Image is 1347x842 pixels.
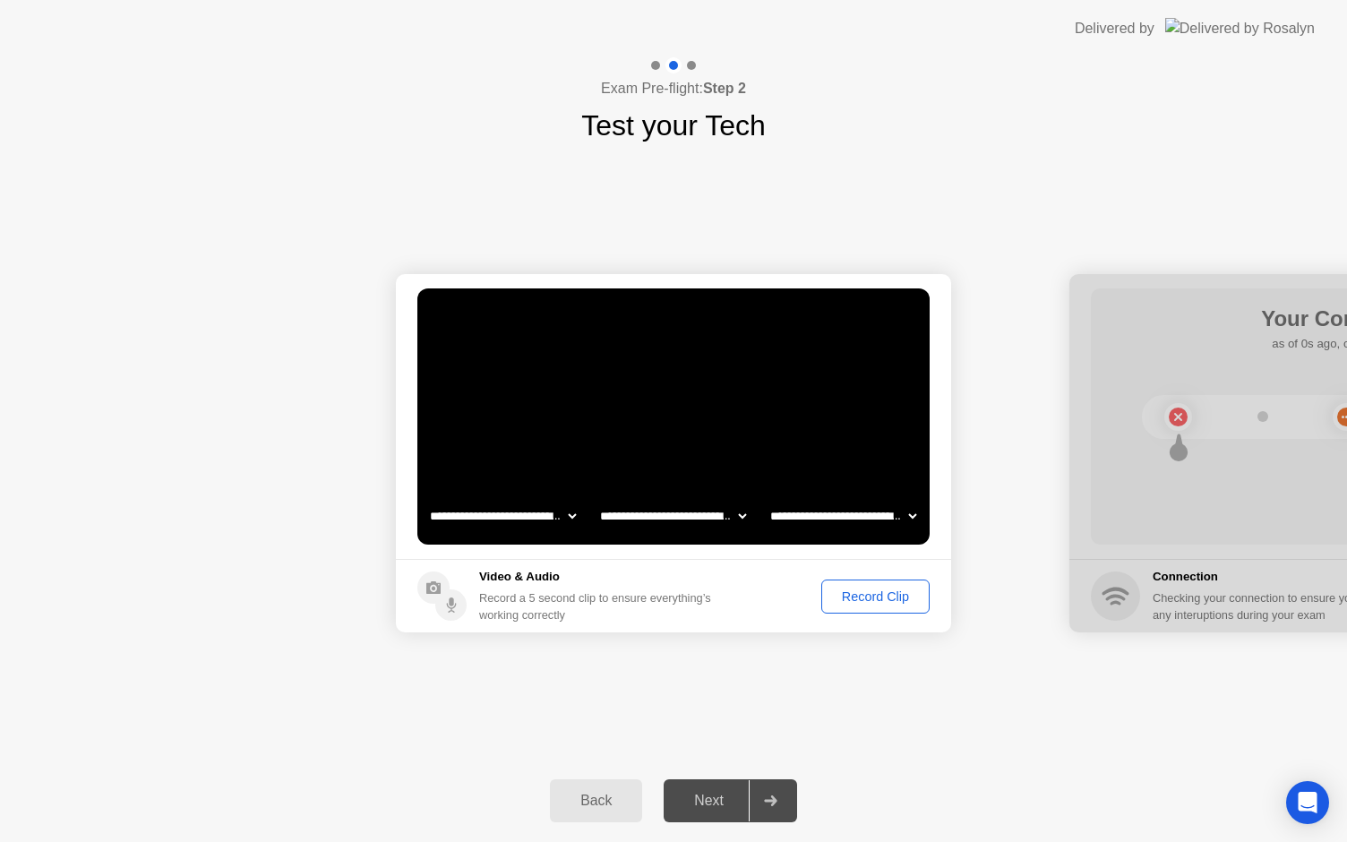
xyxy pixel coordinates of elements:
[426,498,579,534] select: Available cameras
[555,793,637,809] div: Back
[821,580,930,614] button: Record Clip
[703,81,746,96] b: Step 2
[601,78,746,99] h4: Exam Pre-flight:
[664,779,797,822] button: Next
[596,498,750,534] select: Available speakers
[1075,18,1154,39] div: Delivered by
[550,779,642,822] button: Back
[581,104,766,147] h1: Test your Tech
[1165,18,1315,39] img: Delivered by Rosalyn
[767,498,920,534] select: Available microphones
[828,589,923,604] div: Record Clip
[479,568,718,586] h5: Video & Audio
[669,793,749,809] div: Next
[1286,781,1329,824] div: Open Intercom Messenger
[479,589,718,623] div: Record a 5 second clip to ensure everything’s working correctly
